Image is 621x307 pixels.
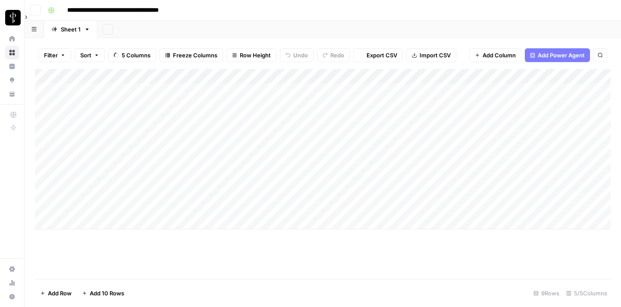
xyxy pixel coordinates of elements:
button: Freeze Columns [160,48,223,62]
a: Usage [5,276,19,290]
span: Add Column [483,51,516,60]
button: Row Height [226,48,276,62]
a: Sheet 1 [44,21,97,38]
span: Import CSV [420,51,451,60]
span: Undo [293,51,308,60]
a: Home [5,32,19,46]
button: Filter [38,48,71,62]
span: Export CSV [367,51,397,60]
button: Add Power Agent [525,48,590,62]
button: Import CSV [406,48,456,62]
button: Sort [75,48,105,62]
span: Redo [330,51,344,60]
button: Export CSV [353,48,403,62]
button: Add Row [35,286,77,300]
img: LP Production Workloads Logo [5,10,21,25]
div: 9 Rows [530,286,563,300]
button: Help + Support [5,290,19,304]
a: Browse [5,46,19,60]
span: Filter [44,51,58,60]
span: Add 10 Rows [90,289,124,298]
span: Sort [80,51,91,60]
a: Settings [5,262,19,276]
a: Opportunities [5,73,19,87]
a: Insights [5,60,19,73]
button: Add 10 Rows [77,286,129,300]
span: Freeze Columns [173,51,217,60]
button: Undo [280,48,314,62]
button: Workspace: LP Production Workloads [5,7,19,28]
button: 5 Columns [108,48,156,62]
button: Add Column [469,48,521,62]
span: Add Row [48,289,72,298]
div: Sheet 1 [61,25,81,34]
span: 5 Columns [122,51,151,60]
div: 5/5 Columns [563,286,611,300]
span: Add Power Agent [538,51,585,60]
span: Row Height [240,51,271,60]
button: Redo [317,48,350,62]
a: Your Data [5,87,19,101]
